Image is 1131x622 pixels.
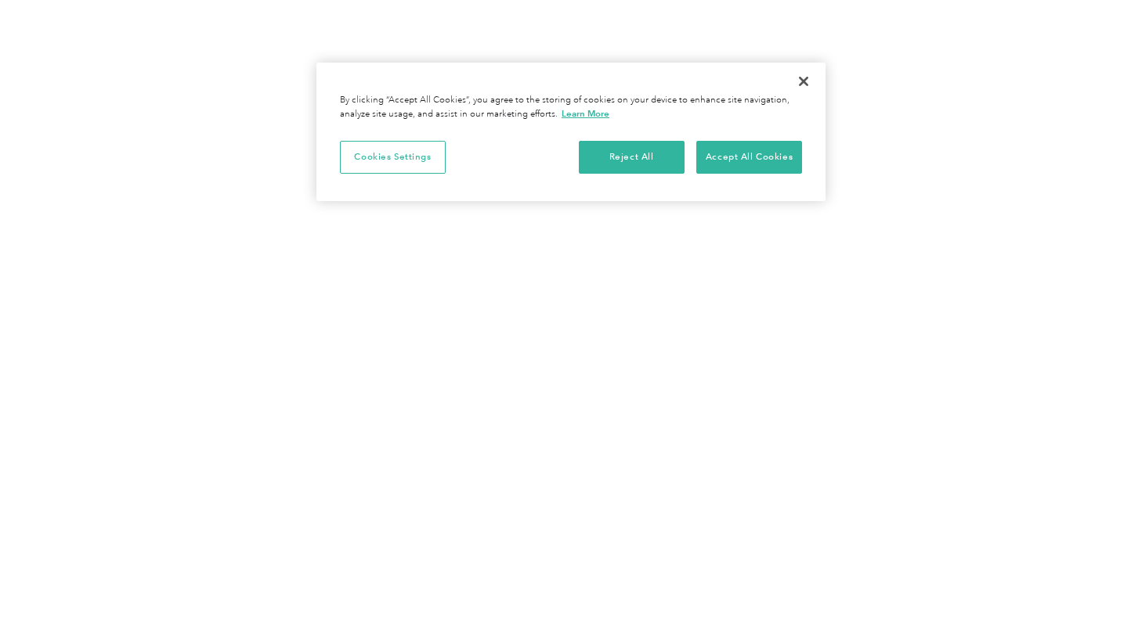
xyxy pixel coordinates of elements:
div: By clicking “Accept All Cookies”, you agree to the storing of cookies on your device to enhance s... [340,94,802,121]
button: Close [786,64,821,99]
button: Accept All Cookies [696,141,802,174]
a: More information about your privacy, opens in a new tab [562,108,609,119]
div: Cookie banner [316,63,826,201]
button: Cookies Settings [340,141,446,174]
button: Reject All [579,141,685,174]
div: Privacy [316,63,826,201]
